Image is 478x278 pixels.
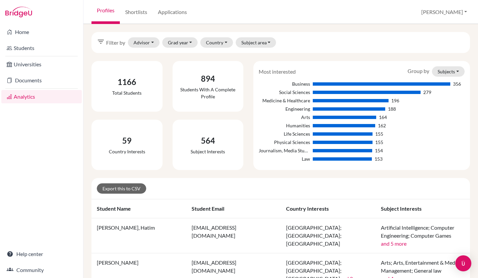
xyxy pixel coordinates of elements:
[259,130,310,137] div: Life Sciences
[259,139,310,146] div: Physical Sciences
[375,155,383,162] div: 153
[1,247,82,261] a: Help center
[236,37,276,48] button: Subject area
[418,6,470,18] button: [PERSON_NAME]
[259,105,310,112] div: Engineering
[91,199,186,218] th: Student name
[376,199,470,218] th: Subject interests
[200,37,233,48] button: Country
[423,89,431,96] div: 279
[191,148,225,155] div: Subject interests
[91,218,186,253] td: [PERSON_NAME], Hatim
[254,68,301,76] div: Most interested
[186,199,281,218] th: Student email
[1,25,82,39] a: Home
[191,135,225,147] div: 564
[162,37,198,48] button: Grad year
[128,37,160,48] button: Advisor
[259,114,310,121] div: Arts
[281,199,376,218] th: Country interests
[112,89,142,96] div: Total students
[259,97,310,104] div: Medicine & Healthcare
[112,76,142,88] div: 1166
[106,39,125,47] span: Filter by
[375,130,383,137] div: 155
[432,66,465,77] button: Subjects
[259,89,310,96] div: Social Sciences
[375,147,383,154] div: 154
[281,218,376,253] td: [GEOGRAPHIC_DATA]; [GEOGRAPHIC_DATA]; [GEOGRAPHIC_DATA]
[1,263,82,277] a: Community
[403,66,470,77] div: Group by
[388,105,396,112] div: 188
[178,73,238,85] div: 894
[5,7,32,17] img: Bridge-U
[109,148,145,155] div: Country interests
[259,80,310,87] div: Business
[378,122,386,129] div: 162
[259,147,310,154] div: Journalism, Media Studies & Communication
[97,183,146,194] a: Export this to CSV
[381,240,407,248] button: and 5 more
[376,218,470,253] td: Artificial Intelligence; Computer Engineering; Computer Games
[178,86,238,100] div: Students with a complete profile
[259,122,310,129] div: Humanities
[186,218,281,253] td: [EMAIL_ADDRESS][DOMAIN_NAME]
[1,41,82,55] a: Students
[109,135,145,147] div: 59
[375,139,383,146] div: 155
[1,74,82,87] a: Documents
[453,80,461,87] div: 356
[379,114,387,121] div: 164
[455,255,471,271] div: Open Intercom Messenger
[97,38,105,46] i: filter_list
[1,58,82,71] a: Universities
[1,90,82,103] a: Analytics
[391,97,399,104] div: 196
[259,155,310,162] div: Law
